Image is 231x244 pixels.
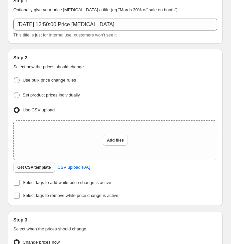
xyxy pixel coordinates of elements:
span: This title is just for internal use, customers won't see it [13,32,116,37]
span: Use bulk price change rules [23,78,76,83]
h2: Step 2. [13,54,217,61]
p: Select when the prices should change [13,226,217,232]
span: CSV upload FAQ [58,164,91,171]
span: Set product prices individually [23,92,80,97]
input: 30% off holiday sale [13,19,217,30]
span: Add files [107,138,124,143]
span: Use CSV upload [23,107,55,112]
h2: Step 3. [13,216,217,223]
button: Add files [103,135,128,146]
a: CSV upload FAQ [54,162,95,173]
span: Select tags to add while price change is active [23,180,111,185]
button: Get CSV template [13,162,55,173]
p: Select how the prices should change [13,64,217,70]
span: Get CSV template [17,165,51,170]
p: Optionally give your price [MEDICAL_DATA] a title (eg "March 30% off sale on boots") [13,7,217,13]
span: Select tags to remove while price change is active [23,193,118,198]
